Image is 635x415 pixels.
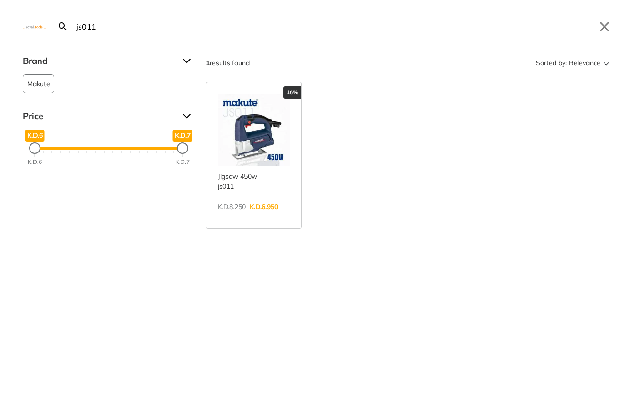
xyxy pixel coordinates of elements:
[283,86,301,99] div: 16%
[597,19,612,34] button: Close
[569,55,601,71] span: Relevance
[177,142,188,154] div: Maximum Price
[29,142,40,154] div: Minimum Price
[23,109,175,124] span: Price
[23,24,46,29] img: Close
[57,21,69,32] svg: Search
[206,59,210,67] strong: 1
[534,55,612,71] button: Sorted by:Relevance Sort
[601,57,612,69] svg: Sort
[27,75,50,93] span: Makute
[23,53,175,69] span: Brand
[175,158,190,166] div: K.D.7
[206,55,250,71] div: results found
[28,158,42,166] div: K.D.6
[74,15,591,38] input: Search…
[23,74,54,93] button: Makute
